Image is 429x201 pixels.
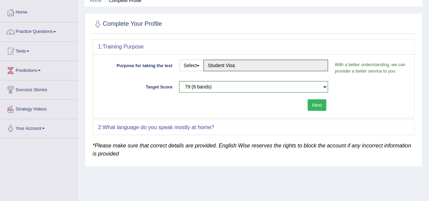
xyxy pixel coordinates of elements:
[102,124,214,130] b: What language do you speak mostly at home?
[93,143,411,157] em: *Please make sure that correct details are provided. English Wise reserves the rights to block th...
[93,120,414,135] div: 2:
[93,39,414,54] div: 1:
[179,60,204,71] button: Select
[308,99,326,111] button: Next
[102,44,143,49] b: Training Purpose
[98,81,176,90] label: Target Score
[0,80,78,97] a: Success Stories
[0,3,78,20] a: Home
[331,61,409,74] p: With a better understanding, we can provider a better service to you
[98,60,176,69] label: Purpose for taking the test
[0,42,78,59] a: Tests
[93,19,162,29] h2: Complete Your Profile
[0,119,78,136] a: Your Account
[0,22,78,39] a: Practice Questions
[203,60,328,71] input: Please enter the purpose of taking the test
[0,61,78,78] a: Predictions
[0,100,78,117] a: Strategy Videos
